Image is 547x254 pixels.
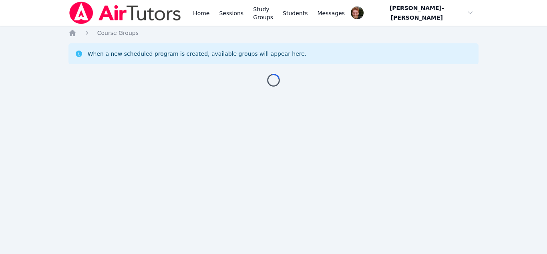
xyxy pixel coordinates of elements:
[68,29,479,37] nav: Breadcrumb
[97,29,139,37] a: Course Groups
[318,9,345,17] span: Messages
[97,30,139,36] span: Course Groups
[88,50,307,58] div: When a new scheduled program is created, available groups will appear here.
[68,2,182,24] img: Air Tutors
